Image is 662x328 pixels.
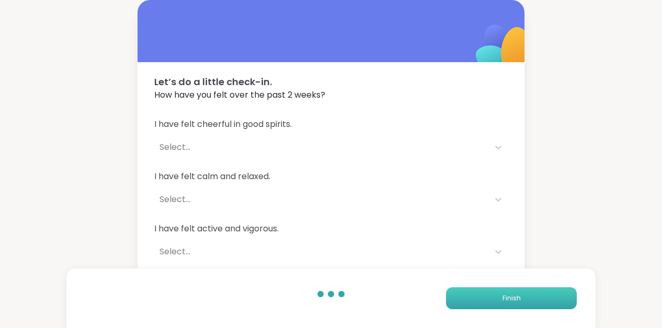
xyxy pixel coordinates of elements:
div: Select... [159,245,484,258]
button: Finish [446,287,577,309]
span: How have you felt over the past 2 weeks? [154,89,508,101]
span: I have felt calm and relaxed. [154,170,508,183]
span: Finish [503,294,521,303]
span: I have felt cheerful in good spirits. [154,118,508,131]
span: I have felt active and vigorous. [154,222,508,235]
div: Select... [159,141,484,154]
div: Select... [159,193,484,206]
span: Let’s do a little check-in. [154,75,508,89]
